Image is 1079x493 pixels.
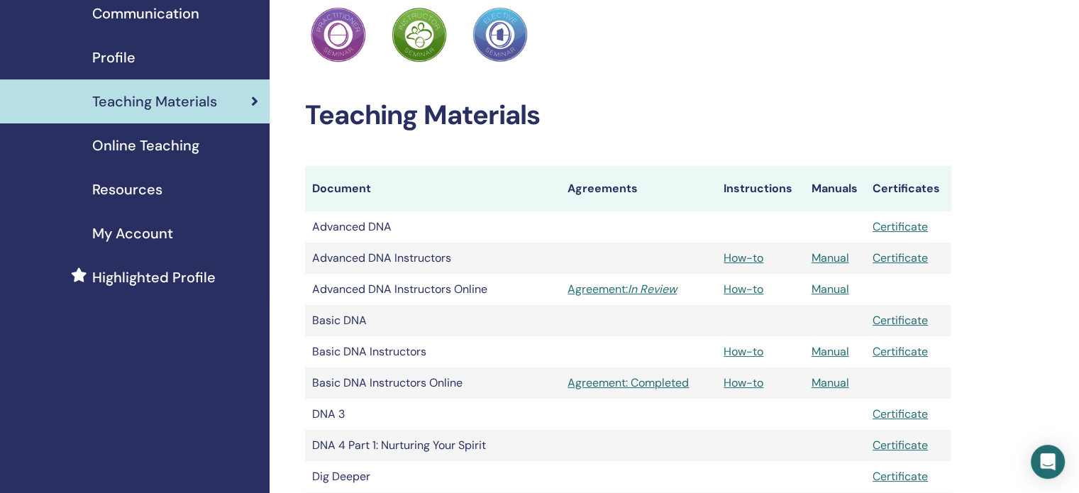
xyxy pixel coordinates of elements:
[305,367,560,399] td: Basic DNA Instructors Online
[305,274,560,305] td: Advanced DNA Instructors Online
[92,223,173,244] span: My Account
[305,166,560,211] th: Document
[812,344,849,359] a: Manual
[305,336,560,367] td: Basic DNA Instructors
[873,406,928,421] a: Certificate
[92,267,216,288] span: Highlighted Profile
[305,211,560,243] td: Advanced DNA
[311,7,366,62] img: Practitioner
[873,344,928,359] a: Certificate
[812,375,849,390] a: Manual
[724,250,763,265] a: How-to
[92,91,217,112] span: Teaching Materials
[305,243,560,274] td: Advanced DNA Instructors
[724,375,763,390] a: How-to
[305,430,560,461] td: DNA 4 Part 1: Nurturing Your Spirit
[873,313,928,328] a: Certificate
[873,438,928,453] a: Certificate
[472,7,528,62] img: Practitioner
[716,166,804,211] th: Instructions
[560,166,716,211] th: Agreements
[568,375,709,392] a: Agreement: Completed
[305,305,560,336] td: Basic DNA
[865,166,951,211] th: Certificates
[628,282,677,297] i: In Review
[873,219,928,234] a: Certificate
[812,250,849,265] a: Manual
[873,250,928,265] a: Certificate
[305,461,560,492] td: Dig Deeper
[873,469,928,484] a: Certificate
[724,282,763,297] a: How-to
[812,282,849,297] a: Manual
[305,399,560,430] td: DNA 3
[804,166,865,211] th: Manuals
[724,344,763,359] a: How-to
[392,7,447,62] img: Practitioner
[92,135,199,156] span: Online Teaching
[92,3,199,24] span: Communication
[305,99,951,132] h2: Teaching Materials
[92,47,135,68] span: Profile
[1031,445,1065,479] div: Open Intercom Messenger
[92,179,162,200] span: Resources
[568,281,709,298] a: Agreement:In Review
